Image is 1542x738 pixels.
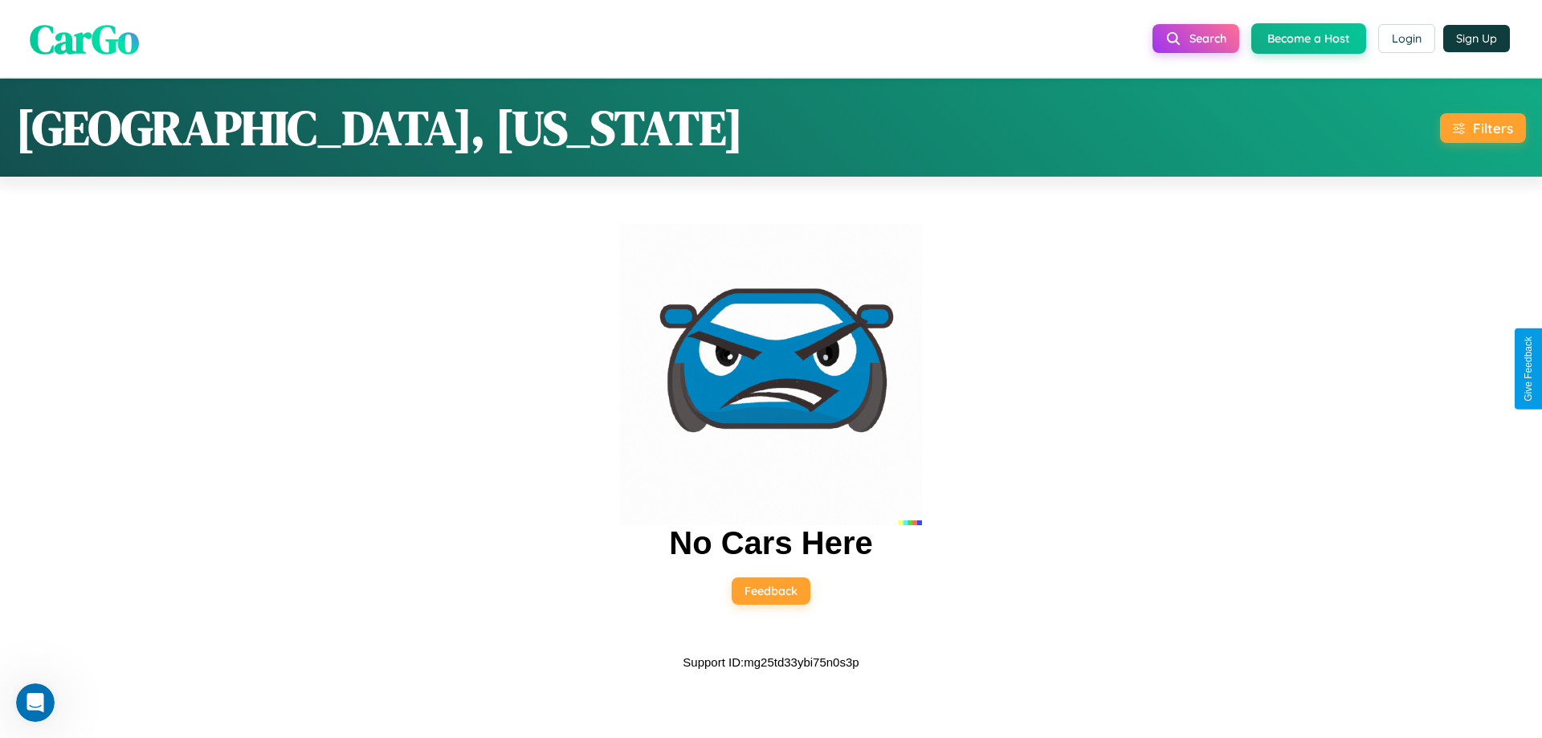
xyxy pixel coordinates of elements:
iframe: Intercom live chat [16,683,55,722]
h1: [GEOGRAPHIC_DATA], [US_STATE] [16,95,743,161]
div: Filters [1473,120,1513,137]
button: Filters [1440,113,1526,143]
span: Search [1189,31,1226,46]
button: Become a Host [1251,23,1366,54]
button: Login [1378,24,1435,53]
img: car [620,223,922,525]
button: Feedback [732,577,810,605]
button: Search [1152,24,1239,53]
span: CarGo [30,10,139,66]
button: Sign Up [1443,25,1510,52]
h2: No Cars Here [669,525,872,561]
div: Give Feedback [1523,336,1534,402]
p: Support ID: mg25td33ybi75n0s3p [683,651,859,673]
